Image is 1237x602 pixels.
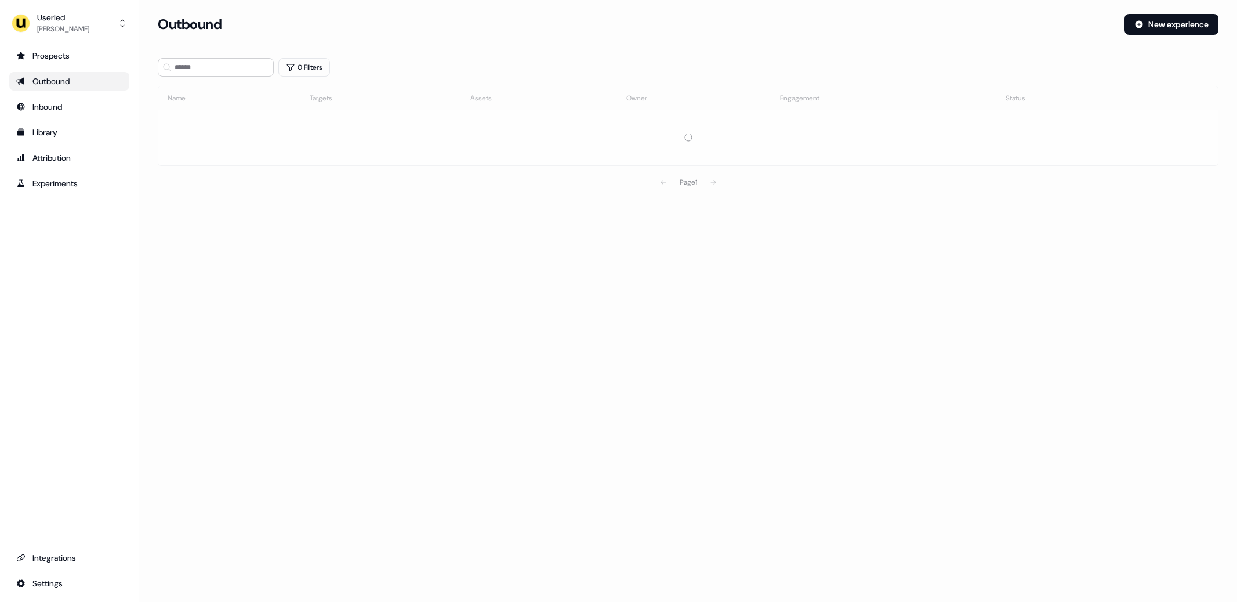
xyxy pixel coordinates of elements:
div: Inbound [16,101,122,113]
a: Go to templates [9,123,129,142]
div: Userled [37,12,89,23]
a: Go to attribution [9,149,129,167]
div: Experiments [16,178,122,189]
button: Userled[PERSON_NAME] [9,9,129,37]
a: Go to outbound experience [9,72,129,91]
button: New experience [1124,14,1218,35]
div: Settings [16,578,122,589]
a: Go to prospects [9,46,129,65]
button: 0 Filters [278,58,330,77]
div: Integrations [16,552,122,564]
div: Attribution [16,152,122,164]
a: Go to experiments [9,174,129,193]
a: Go to integrations [9,574,129,593]
a: Go to integrations [9,549,129,567]
a: Go to Inbound [9,98,129,116]
div: Prospects [16,50,122,62]
div: [PERSON_NAME] [37,23,89,35]
h3: Outbound [158,16,222,33]
div: Library [16,127,122,138]
div: Outbound [16,75,122,87]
